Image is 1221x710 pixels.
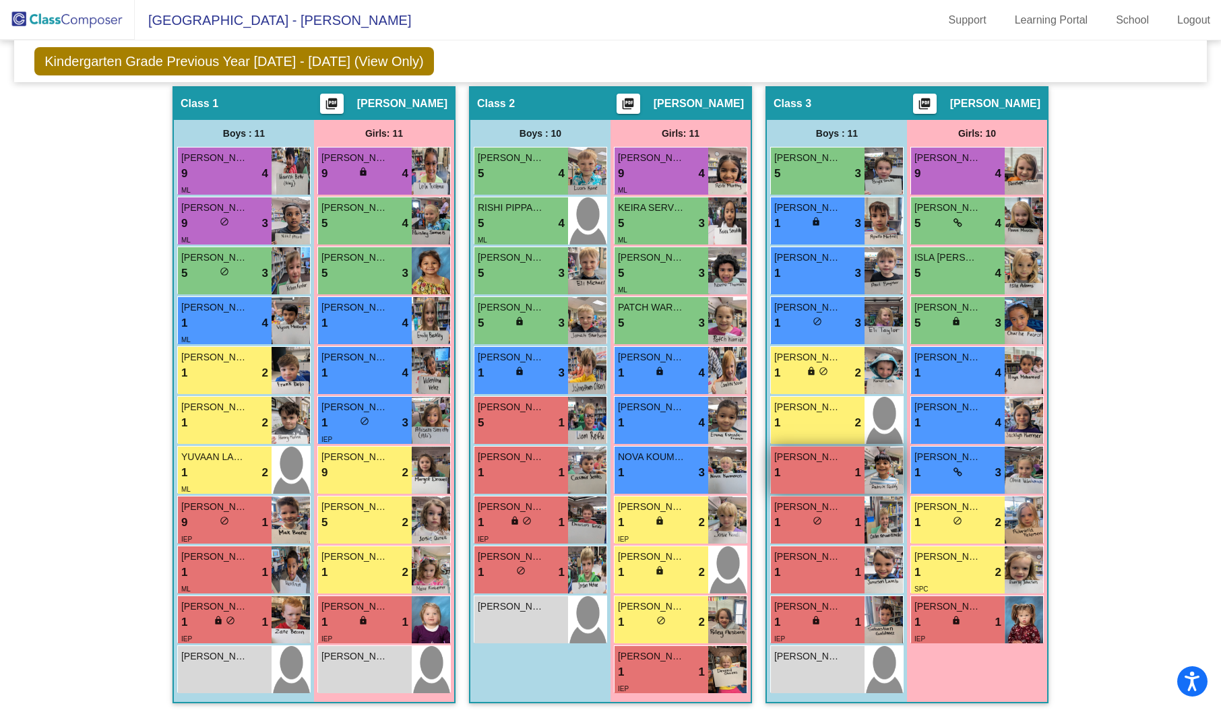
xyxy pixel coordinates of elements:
span: [PERSON_NAME] [774,450,842,464]
span: 2 [699,514,705,531]
span: ML [181,585,191,593]
span: 2 [699,564,705,581]
span: [PERSON_NAME] [618,400,685,414]
span: [PERSON_NAME] [321,649,389,664]
span: 1 [262,614,268,631]
span: 1 [618,364,624,382]
span: 1 [995,614,1001,631]
span: [PERSON_NAME] [478,400,545,414]
span: lock [655,366,664,376]
span: lock [358,167,368,176]
span: [PERSON_NAME] [774,400,842,414]
span: 1 [478,514,484,531]
span: 4 [402,215,408,232]
span: 9 [914,165,920,183]
span: IEP [618,536,629,543]
span: [GEOGRAPHIC_DATA] - [PERSON_NAME] [135,9,411,31]
span: 1 [559,564,565,581]
span: [PERSON_NAME] [914,300,982,315]
span: [PERSON_NAME] [478,550,545,564]
span: 4 [402,315,408,332]
span: 9 [321,165,327,183]
a: School [1105,9,1160,31]
div: Girls: 11 [314,120,454,147]
span: IEP [321,436,332,443]
mat-icon: picture_as_pdf [916,97,933,116]
span: 5 [478,165,484,183]
span: 4 [699,165,705,183]
span: lock [515,366,524,376]
span: 2 [402,514,408,531]
span: 1 [914,364,920,382]
span: [PERSON_NAME] [618,350,685,364]
span: lock [811,616,821,625]
span: [PERSON_NAME] [181,600,249,614]
span: 5 [478,315,484,332]
span: [PERSON_NAME] [181,649,249,664]
span: 1 [321,614,327,631]
span: 1 [478,364,484,382]
span: RISHI PIPPALAPALLI [478,201,545,215]
span: lock [655,566,664,575]
span: do_not_disturb_alt [813,317,822,326]
span: 2 [402,464,408,482]
span: 1 [855,614,861,631]
span: 1 [618,564,624,581]
span: 5 [774,165,780,183]
span: IEP [321,635,332,643]
span: [PERSON_NAME] [321,500,389,514]
span: 4 [995,364,1001,382]
div: Girls: 11 [610,120,751,147]
span: 1 [855,464,861,482]
span: SPC [914,585,929,593]
span: lock [951,616,961,625]
span: 5 [618,265,624,282]
span: 1 [478,564,484,581]
span: do_not_disturb_alt [813,516,822,525]
span: [PERSON_NAME] [914,400,982,414]
span: 1 [618,414,624,432]
span: 5 [914,215,920,232]
span: lock [811,217,821,226]
span: IEP [618,685,629,692]
span: [PERSON_NAME] [914,201,982,215]
span: 5 [181,265,187,282]
span: 1 [262,564,268,581]
span: [PERSON_NAME] [618,600,685,614]
span: [PERSON_NAME] [618,251,685,265]
span: 4 [699,414,705,432]
span: [PERSON_NAME] [321,201,389,215]
span: [PERSON_NAME] [181,251,249,265]
span: ISLA [PERSON_NAME] [914,251,982,265]
span: 1 [774,364,780,382]
span: [PERSON_NAME] [914,350,982,364]
span: 5 [321,215,327,232]
span: 5 [321,514,327,531]
span: do_not_disturb_alt [516,566,526,575]
span: 1 [559,514,565,531]
div: Boys : 11 [767,120,907,147]
span: IEP [478,536,489,543]
span: [PERSON_NAME] [774,350,842,364]
span: [PERSON_NAME] [478,300,545,315]
span: [PERSON_NAME] [478,500,545,514]
span: [PERSON_NAME] [478,600,545,614]
span: lock [807,366,816,376]
span: do_not_disturb_alt [226,616,235,625]
span: do_not_disturb_alt [360,416,369,426]
span: 1 [181,614,187,631]
span: IEP [181,536,192,543]
span: 1 [774,464,780,482]
span: [PERSON_NAME] [321,450,389,464]
span: [PERSON_NAME] [950,97,1040,110]
span: 1 [618,614,624,631]
span: [PERSON_NAME] [478,251,545,265]
span: ML [181,486,191,493]
span: 3 [995,315,1001,332]
span: 1 [618,664,624,681]
span: 3 [699,215,705,232]
span: Kindergarten Grade Previous Year [DATE] - [DATE] (View Only) [34,47,433,75]
span: [PERSON_NAME] [774,151,842,165]
span: 2 [995,514,1001,531]
span: [PERSON_NAME] [181,151,249,165]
